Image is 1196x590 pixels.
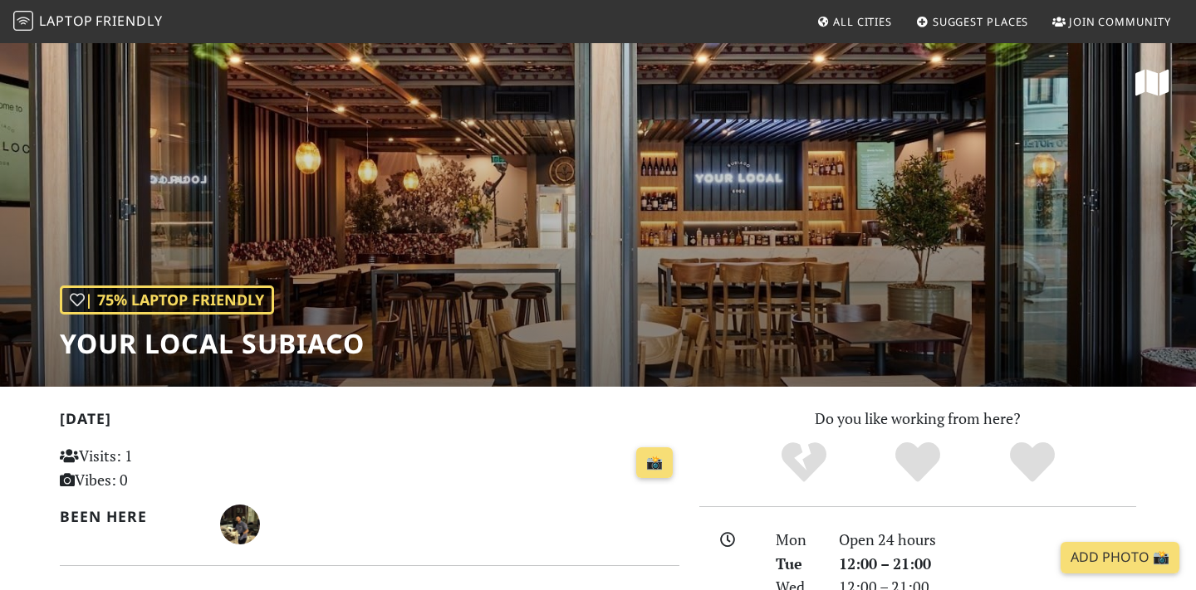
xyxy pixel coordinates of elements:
a: LaptopFriendly LaptopFriendly [13,7,163,37]
div: No [747,440,861,485]
h2: Been here [60,508,200,525]
span: Laptop [39,12,93,30]
div: 12:00 – 21:00 [829,552,1146,576]
div: Tue [766,552,829,576]
span: Friendly [96,12,162,30]
div: Definitely! [975,440,1090,485]
span: All Cities [833,14,892,29]
div: | 75% Laptop Friendly [60,285,274,315]
span: Nigel Earnshaw [220,513,260,533]
a: All Cities [810,7,899,37]
div: Mon [766,528,829,552]
span: Suggest Places [933,14,1029,29]
img: 2376-nigel.jpg [220,505,260,544]
a: Suggest Places [909,7,1036,37]
h1: Your Local Subiaco [60,328,365,359]
a: Add Photo 📸 [1061,542,1179,573]
div: Yes [860,440,975,485]
img: LaptopFriendly [13,11,33,31]
span: Join Community [1069,14,1171,29]
h2: [DATE] [60,410,679,434]
div: Open 24 hours [829,528,1146,552]
a: 📸 [636,447,673,479]
a: Join Community [1046,7,1178,37]
p: Visits: 1 Vibes: 0 [60,444,253,492]
p: Do you like working from here? [699,407,1136,431]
